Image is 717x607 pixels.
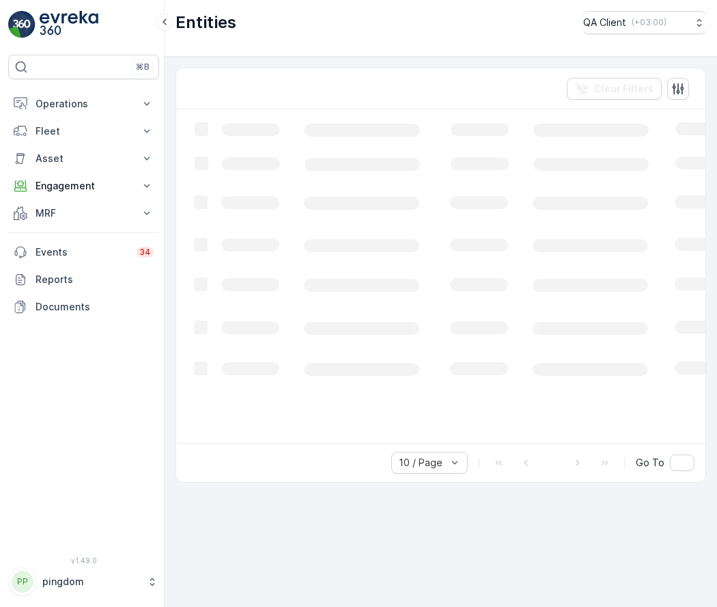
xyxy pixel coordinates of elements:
[8,239,159,266] a: Events34
[42,575,140,589] p: pingdom
[36,245,128,259] p: Events
[632,17,666,28] p: ( +03:00 )
[36,273,154,286] p: Reports
[36,97,132,111] p: Operations
[8,200,159,227] button: MRF
[8,145,159,172] button: Asset
[36,179,132,193] p: Engagement
[636,456,664,470] span: Go To
[36,206,132,220] p: MRF
[8,118,159,145] button: Fleet
[40,11,98,38] img: logo_light-DOdMpM7g.png
[8,90,159,118] button: Operations
[583,16,626,29] p: QA Client
[583,11,706,34] button: QA Client(+03:00)
[567,78,662,100] button: Clear Filters
[8,266,159,293] a: Reports
[8,293,159,321] a: Documents
[8,567,159,596] button: PPpingdom
[12,571,33,593] div: PP
[36,300,154,314] p: Documents
[139,247,151,258] p: 34
[175,12,236,33] p: Entities
[136,62,150,72] p: ⌘B
[36,124,132,138] p: Fleet
[36,152,132,165] p: Asset
[8,556,159,565] span: v 1.49.0
[8,11,36,38] img: logo
[8,172,159,200] button: Engagement
[594,82,653,96] p: Clear Filters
